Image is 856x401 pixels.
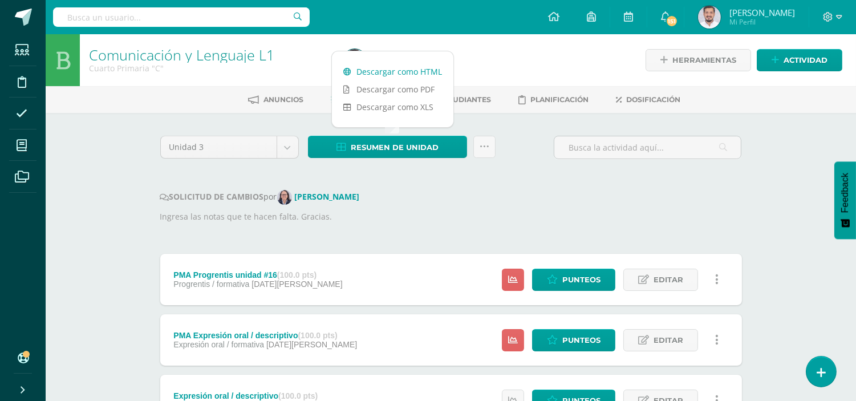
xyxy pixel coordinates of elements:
span: Actividad [784,50,827,71]
strong: (100.0 pts) [278,391,318,400]
a: Punteos [532,329,615,351]
a: Descargar como HTML [332,63,453,80]
span: Editar [654,269,683,290]
a: Actividad [757,49,842,71]
span: Expresión oral / formativa [173,340,264,349]
span: Anuncios [264,95,304,104]
span: Unidad 3 [169,136,268,158]
span: [PERSON_NAME] [729,7,795,18]
a: Descargar como PDF [332,80,453,98]
div: Cuarto Primaria 'C' [89,63,330,74]
a: Resumen de unidad [308,136,467,158]
strong: (100.0 pts) [277,270,317,280]
span: Planificación [531,95,589,104]
button: Feedback - Mostrar encuesta [834,161,856,239]
p: Ingresa las notas que te hacen falta. Gracias. [160,210,742,223]
span: Punteos [562,330,601,351]
img: 71e52733e42c8a00dcc16551a00e5a7c.png [698,6,721,29]
div: por [160,190,742,205]
span: Resumen de unidad [351,137,439,158]
a: Herramientas [646,49,751,71]
a: Anuncios [249,91,304,109]
strong: [PERSON_NAME] [295,191,360,202]
span: Progrentis / formativa [173,280,249,289]
span: Herramientas [672,50,736,71]
a: Descargar como XLS [332,98,453,116]
div: Expresión oral / descriptivo [173,391,357,400]
img: 71e52733e42c8a00dcc16551a00e5a7c.png [343,49,366,72]
div: PMA Expresión oral / descriptivo [173,331,357,340]
strong: SOLICITUD DE CAMBIOS [160,191,264,202]
input: Busca la actividad aquí... [554,136,741,159]
span: Estudiantes [440,95,492,104]
span: Dosificación [627,95,681,104]
a: Comunicación y Lenguaje L1 [89,45,274,64]
span: [DATE][PERSON_NAME] [251,280,342,289]
span: Mi Perfil [729,17,795,27]
input: Busca un usuario... [53,7,310,27]
a: Unidad 3 [161,136,298,158]
div: PMA Progrentis unidad #16 [173,270,342,280]
a: Punteos [532,269,615,291]
a: [PERSON_NAME] [277,191,364,202]
span: [DATE][PERSON_NAME] [266,340,357,349]
img: 1fc73b6c21a835839e6c4952864e5f80.png [277,190,292,205]
span: 151 [666,15,678,27]
strong: (100.0 pts) [298,331,337,340]
a: Estudiantes [423,91,492,109]
a: Planificación [519,91,589,109]
span: Editar [654,330,683,351]
span: Feedback [840,173,850,213]
h1: Comunicación y Lenguaje L1 [89,47,330,63]
span: Punteos [562,269,601,290]
a: Dosificación [616,91,681,109]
